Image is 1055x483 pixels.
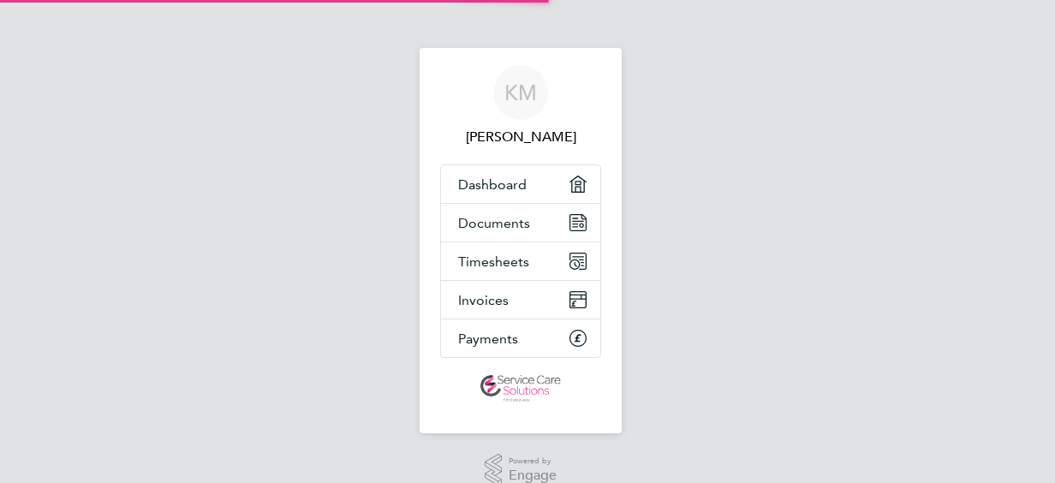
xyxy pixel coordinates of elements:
[458,253,529,270] span: Timesheets
[441,281,600,319] a: Invoices
[509,468,557,483] span: Engage
[420,48,622,433] nav: Main navigation
[504,81,537,104] span: KM
[480,375,561,402] img: servicecare-logo-retina.png
[441,204,600,241] a: Documents
[458,292,509,308] span: Invoices
[509,454,557,468] span: Powered by
[440,375,601,402] a: Go to home page
[458,176,527,193] span: Dashboard
[440,65,601,147] a: KM[PERSON_NAME]
[440,127,601,147] span: Kelly Manning
[458,331,518,347] span: Payments
[441,242,600,280] a: Timesheets
[441,165,600,203] a: Dashboard
[441,319,600,357] a: Payments
[458,215,530,231] span: Documents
